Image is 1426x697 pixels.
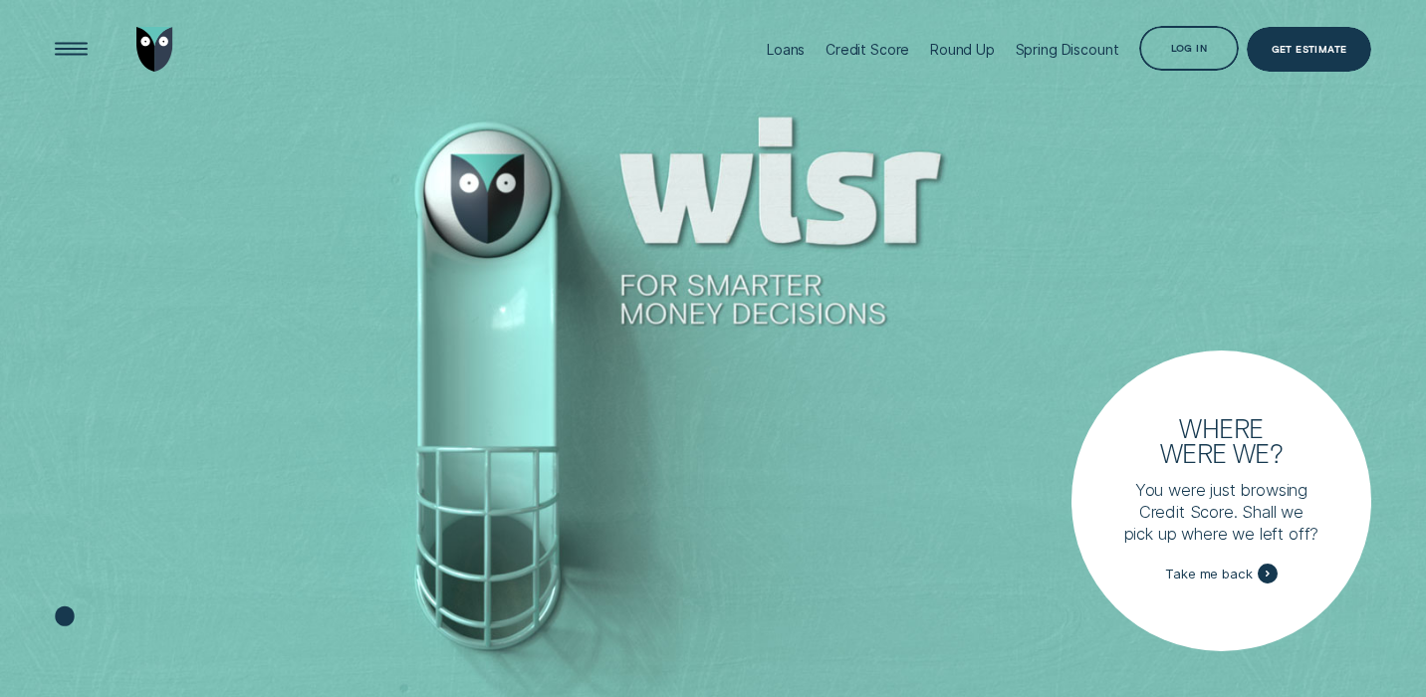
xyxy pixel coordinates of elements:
a: Where were we?You were just browsing Credit Score. Shall we pick up where we left off?Take me back [1071,350,1372,651]
div: Spring Discount [1016,41,1119,58]
div: Credit Score [826,41,909,58]
p: You were just browsing Credit Score. Shall we pick up where we left off? [1122,479,1320,546]
a: Get Estimate [1247,27,1372,72]
div: Loans [767,41,805,58]
img: Wisr [136,27,173,72]
div: Round Up [930,41,995,58]
h3: Where were we? [1149,416,1295,465]
button: Log in [1139,26,1238,71]
button: Open Menu [49,27,94,72]
span: Take me back [1165,566,1252,582]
